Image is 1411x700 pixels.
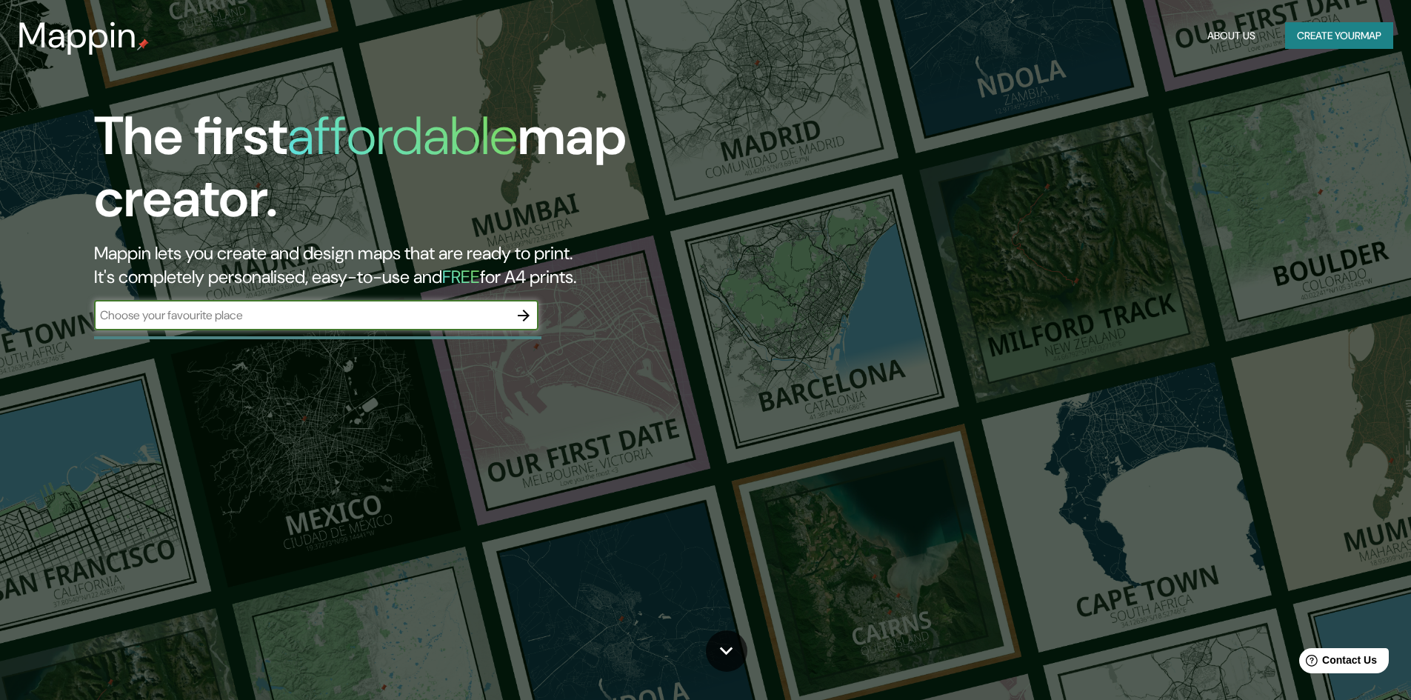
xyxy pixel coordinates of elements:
img: mappin-pin [137,39,149,50]
h1: The first map creator. [94,105,800,241]
h3: Mappin [18,15,137,56]
button: About Us [1201,22,1261,50]
h1: affordable [287,101,518,170]
iframe: Help widget launcher [1279,642,1395,684]
button: Create yourmap [1285,22,1393,50]
h5: FREE [442,265,480,288]
h2: Mappin lets you create and design maps that are ready to print. It's completely personalised, eas... [94,241,800,289]
input: Choose your favourite place [94,307,509,324]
